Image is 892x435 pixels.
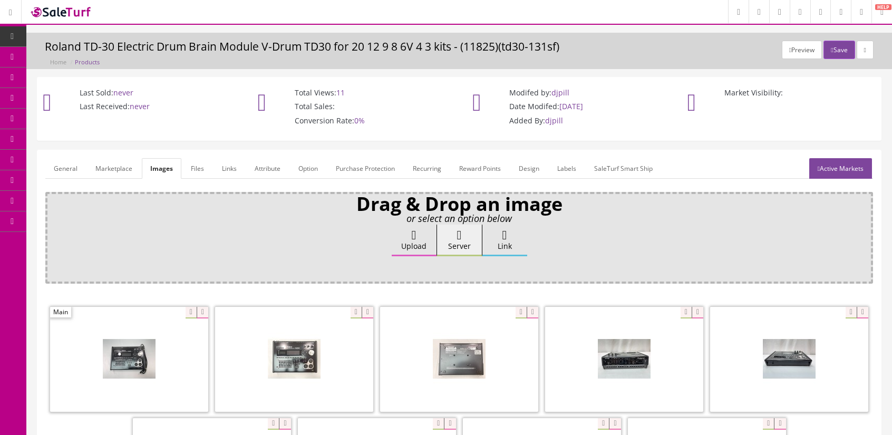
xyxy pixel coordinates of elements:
a: Reward Points [451,158,509,179]
a: SaleTurf Smart Ship [586,158,661,179]
a: Labels [549,158,585,179]
p: Date Modifed: [478,102,656,111]
p: Conversion Rate: [263,116,441,125]
span: never [113,88,133,98]
a: General [45,158,86,179]
button: Server [437,225,482,256]
span: 0% [354,115,365,125]
a: Links [214,158,245,179]
p: Total Views: [263,88,441,98]
p: Drag & Drop an image [53,199,866,209]
a: Images [142,158,181,179]
p: Market Visibility: [693,88,871,98]
p: Last Sold: [48,88,226,98]
p: Added By: [478,116,656,125]
span: djpill [551,88,569,98]
i: or select an option below [406,212,512,225]
a: Recurring [404,158,450,179]
span: 11 [336,88,345,98]
a: Attribute [246,158,289,179]
label: Server [437,225,482,256]
p: Total Sales: [263,102,441,111]
h3: Roland TD-30 Electric Drum Brain Module V-Drum TD30 for 20 12 9 8 6V 4 3 kits - (11825)(td30-131sf) [45,41,874,53]
a: Purchase Protection [327,158,403,179]
span: never [130,101,150,111]
label: Upload [392,225,437,256]
a: Active Markets [809,158,872,179]
a: Files [182,158,212,179]
a: Home [50,58,66,66]
label: Link [482,225,527,256]
span: djpill [545,115,563,125]
button: Preview [782,41,822,59]
span: HELP [875,4,891,10]
p: Modifed by: [478,88,656,98]
a: Design [510,158,548,179]
button: Save [823,41,855,59]
img: SaleTurf [30,5,93,19]
a: Marketplace [87,158,141,179]
p: Last Received: [48,102,226,111]
a: Products [75,58,100,66]
span: [DATE] [559,101,583,111]
a: Option [290,158,326,179]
